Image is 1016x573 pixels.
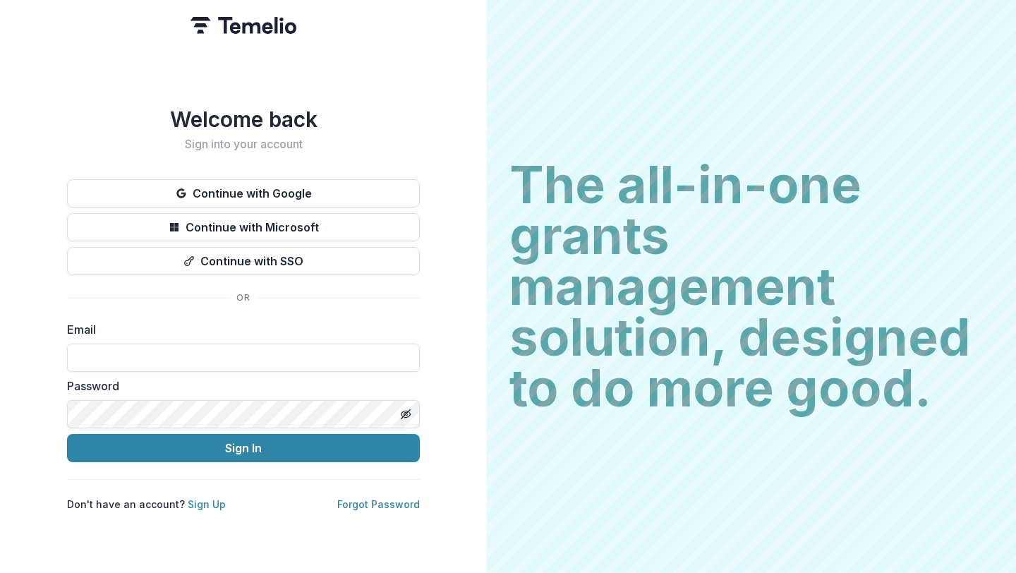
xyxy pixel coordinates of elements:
[67,497,226,512] p: Don't have an account?
[67,378,411,394] label: Password
[67,107,420,132] h1: Welcome back
[67,138,420,151] h2: Sign into your account
[190,17,296,34] img: Temelio
[67,247,420,275] button: Continue with SSO
[67,434,420,462] button: Sign In
[188,498,226,510] a: Sign Up
[394,403,417,426] button: Toggle password visibility
[67,321,411,338] label: Email
[67,213,420,241] button: Continue with Microsoft
[337,498,420,510] a: Forgot Password
[67,179,420,207] button: Continue with Google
